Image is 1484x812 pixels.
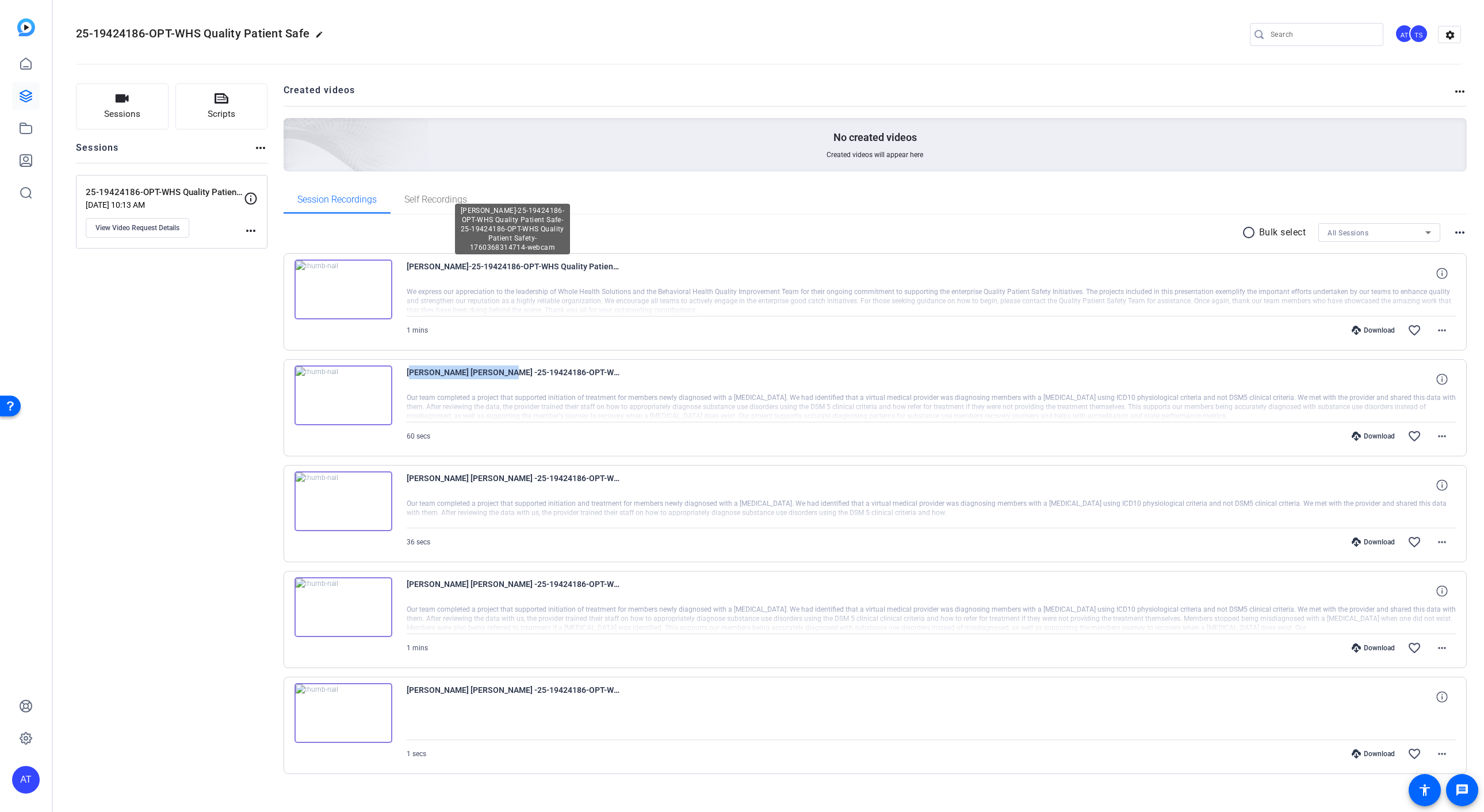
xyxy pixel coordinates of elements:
[12,766,40,794] div: AT
[1395,24,1415,44] ngx-avatar: Abraham Turcotte
[1435,641,1449,655] mat-icon: more_horiz
[315,31,329,44] mat-icon: edit
[1435,323,1449,337] mat-icon: more_horiz
[404,195,467,204] span: Self Recordings
[284,83,1454,106] h2: Created videos
[407,750,426,758] span: 1 secs
[1346,432,1401,441] div: Download
[1453,226,1467,239] mat-icon: more_horiz
[407,260,619,287] span: [PERSON_NAME]-25-19424186-OPT-WHS Quality Patient Safe-25-19424186-OPT-WHS Quality Patient Safety...
[1409,24,1428,43] div: TS
[155,4,429,254] img: Creted videos background
[297,195,377,204] span: Session Recordings
[244,224,258,238] mat-icon: more_horiz
[1435,535,1449,549] mat-icon: more_horiz
[208,108,235,121] span: Scripts
[86,186,244,199] p: 25-19424186-OPT-WHS Quality Patient Safety
[1439,26,1462,44] mat-icon: settings
[407,538,430,546] span: 36 secs
[1455,783,1469,797] mat-icon: message
[17,18,35,36] img: blue-gradient.svg
[1346,643,1401,653] div: Download
[407,365,619,393] span: [PERSON_NAME] [PERSON_NAME] -25-19424186-OPT-WHS Quality Patient Safe-25-19424186-OPT-WHS Quality...
[104,108,140,121] span: Sessions
[294,260,392,319] img: thumb-nail
[76,141,119,163] h2: Sessions
[86,200,244,209] p: [DATE] 10:13 AM
[1407,747,1421,761] mat-icon: favorite_border
[1453,85,1467,98] mat-icon: more_horiz
[1407,535,1421,549] mat-icon: favorite_border
[76,26,309,40] span: 25-19424186-OPT-WHS Quality Patient Safe
[1271,28,1374,41] input: Search
[95,223,179,232] span: View Video Request Details
[827,150,923,159] span: Created videos will appear here
[1435,747,1449,761] mat-icon: more_horiz
[407,471,619,499] span: [PERSON_NAME] [PERSON_NAME] -25-19424186-OPT-WHS Quality Patient Safe-25-19424186-OPT-WHS Quality...
[1328,229,1368,237] span: All Sessions
[76,83,169,129] button: Sessions
[254,141,267,155] mat-icon: more_horiz
[1407,323,1421,337] mat-icon: favorite_border
[1346,749,1401,758] div: Download
[407,326,428,334] span: 1 mins
[1435,429,1449,443] mat-icon: more_horiz
[294,365,392,425] img: thumb-nail
[1407,641,1421,655] mat-icon: favorite_border
[294,683,392,743] img: thumb-nail
[1395,24,1414,43] div: AT
[1418,783,1432,797] mat-icon: accessibility
[833,131,917,144] p: No created videos
[1409,24,1429,44] ngx-avatar: Tilt Studios
[407,683,619,711] span: [PERSON_NAME] [PERSON_NAME] -25-19424186-OPT-WHS Quality Patient Safe-25-19424186-OPT-WHS Quality...
[407,432,430,440] span: 60 secs
[294,577,392,637] img: thumb-nail
[407,577,619,605] span: [PERSON_NAME] [PERSON_NAME] -25-19424186-OPT-WHS Quality Patient Safe-25-19424186-OPT-WHS Quality...
[1259,226,1306,239] p: Bulk select
[1242,226,1259,239] mat-icon: radio_button_unchecked
[294,471,392,531] img: thumb-nail
[1346,537,1401,547] div: Download
[175,83,268,129] button: Scripts
[407,644,428,652] span: 1 mins
[1346,326,1401,335] div: Download
[86,218,189,238] button: View Video Request Details
[1407,429,1421,443] mat-icon: favorite_border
